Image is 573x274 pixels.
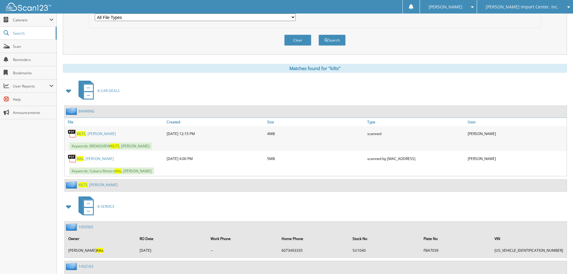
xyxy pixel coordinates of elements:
[208,245,278,255] td: --
[77,131,116,136] a: KILTS, [PERSON_NAME]
[6,3,51,11] img: scan123-logo-white.svg
[279,232,349,245] th: Home Phone
[13,57,54,62] span: Reminders
[319,35,346,46] button: Search
[491,232,566,245] th: VIN
[77,156,114,161] a: Kilts, [PERSON_NAME]
[137,245,207,255] td: [DATE]
[63,64,567,73] div: Matches found for "kilts"
[79,224,93,229] a: 1650565
[65,118,165,126] a: File
[13,31,53,36] span: Search
[366,152,466,165] div: scanned by [MAC_ADDRESS]
[421,232,491,245] th: Plate No
[79,264,93,269] a: 1432163
[77,156,84,161] span: Kilts
[97,248,103,253] span: Kilts
[279,245,349,255] td: 6073493335
[466,118,567,126] a: User
[165,118,266,126] a: Created
[491,245,566,255] td: [US_VEHICLE_IDENTIFICATION_NUMBER]
[13,44,54,49] span: Scan
[165,152,266,165] div: [DATE] 4:00 PM
[13,70,54,75] span: Bookmarks
[13,17,49,23] span: Cabinets
[79,182,88,187] span: KILTS
[65,232,136,245] th: Owner
[208,232,278,245] th: Work Phone
[66,181,79,189] img: folder2.png
[66,223,79,231] img: folder2.png
[466,152,567,165] div: [PERSON_NAME]
[13,84,49,89] span: User Reports
[13,97,54,102] span: Help
[350,232,420,245] th: Stock No
[77,131,86,136] span: KILTS
[266,118,366,126] a: Size
[137,232,207,245] th: RO Date
[13,110,54,115] span: Announcements
[421,245,491,255] td: FBA7039
[429,5,462,9] span: [PERSON_NAME]
[366,118,466,126] a: Type
[69,143,152,149] span: Keywords: BROADVIEW , [PERSON_NAME]
[75,195,115,218] a: K-SERVICE
[543,245,573,274] iframe: Chat Widget
[165,128,266,140] div: [DATE] 12:15 PM
[65,245,136,255] td: [PERSON_NAME]
[115,168,122,174] span: Kilts
[79,182,118,187] a: KILTS, [PERSON_NAME]
[97,88,120,93] span: K-CAR DEALS
[66,107,79,115] img: folder2.png
[68,129,77,138] img: PDF.png
[66,263,79,270] img: folder2.png
[110,143,119,149] span: KILTS
[366,128,466,140] div: scanned
[79,109,94,114] a: BANKING
[97,204,115,209] span: K-SERVICE
[284,35,311,46] button: Clear
[266,152,366,165] div: 5MB
[486,5,559,9] span: [PERSON_NAME] Import Center, Inc.
[266,128,366,140] div: 4MB
[75,79,120,103] a: K-CAR DEALS
[69,168,154,174] span: Keywords: Subaru Motors , [PERSON_NAME]
[466,128,567,140] div: [PERSON_NAME]
[68,154,77,163] img: PDF.png
[350,245,420,255] td: SU1040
